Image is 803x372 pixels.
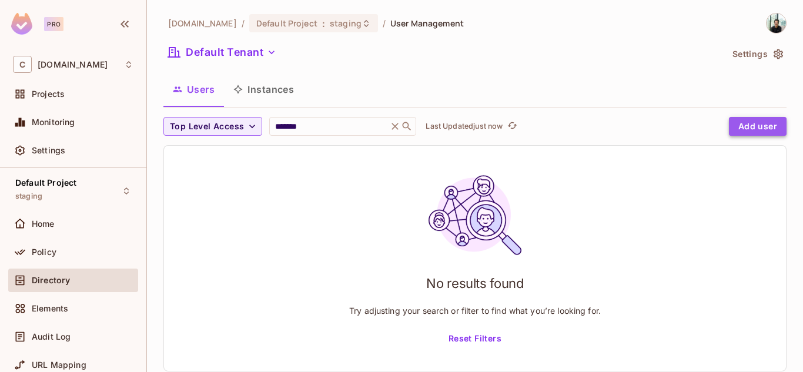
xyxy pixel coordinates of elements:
[728,45,787,63] button: Settings
[426,274,524,292] h1: No results found
[767,14,786,33] img: Guilherme Leão
[32,146,65,155] span: Settings
[163,43,281,62] button: Default Tenant
[507,120,517,132] span: refresh
[330,18,362,29] span: staging
[168,18,237,29] span: the active workspace
[349,305,601,316] p: Try adjusting your search or filter to find what you’re looking for.
[38,60,108,69] span: Workspace: casadosventos.com.br
[383,18,386,29] li: /
[390,18,464,29] span: User Management
[11,13,32,35] img: SReyMgAAAABJRU5ErkJggg==
[32,247,56,257] span: Policy
[32,89,65,99] span: Projects
[256,18,317,29] span: Default Project
[32,118,75,127] span: Monitoring
[729,117,787,136] button: Add user
[170,119,244,134] span: Top Level Access
[15,178,76,187] span: Default Project
[163,75,224,104] button: Users
[426,122,503,131] p: Last Updated just now
[32,332,71,341] span: Audit Log
[163,117,262,136] button: Top Level Access
[32,219,55,229] span: Home
[505,119,519,133] button: refresh
[13,56,32,73] span: C
[444,329,506,348] button: Reset Filters
[32,360,86,370] span: URL Mapping
[15,192,42,201] span: staging
[242,18,245,29] li: /
[32,304,68,313] span: Elements
[322,19,326,28] span: :
[224,75,303,104] button: Instances
[503,119,519,133] span: Click to refresh data
[44,17,63,31] div: Pro
[32,276,70,285] span: Directory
